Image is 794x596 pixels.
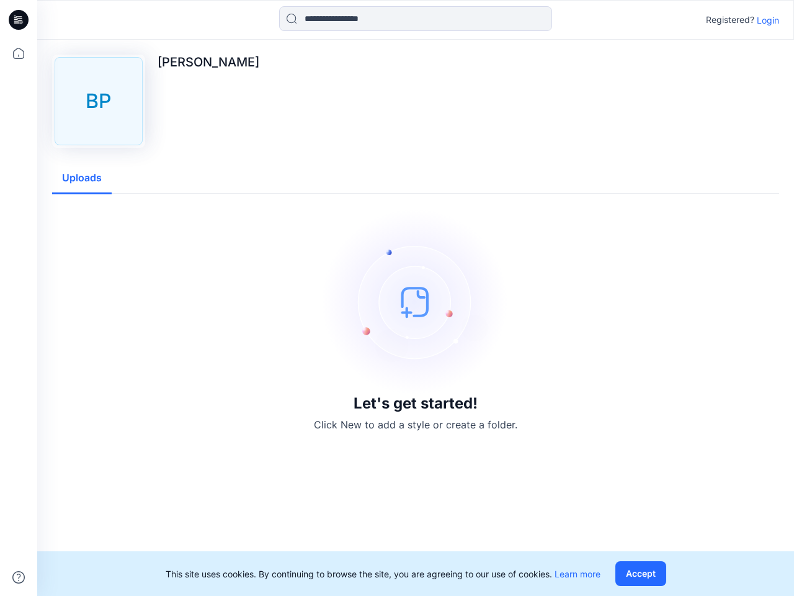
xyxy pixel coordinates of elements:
[615,561,666,586] button: Accept
[323,209,509,395] img: empty-state-image.svg
[757,14,779,27] p: Login
[166,567,600,580] p: This site uses cookies. By continuing to browse the site, you are agreeing to our use of cookies.
[555,569,600,579] a: Learn more
[52,163,112,194] button: Uploads
[55,57,143,145] div: BP
[314,417,517,432] p: Click New to add a style or create a folder.
[158,55,259,70] p: [PERSON_NAME]
[354,395,478,412] h3: Let's get started!
[706,12,754,27] p: Registered?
